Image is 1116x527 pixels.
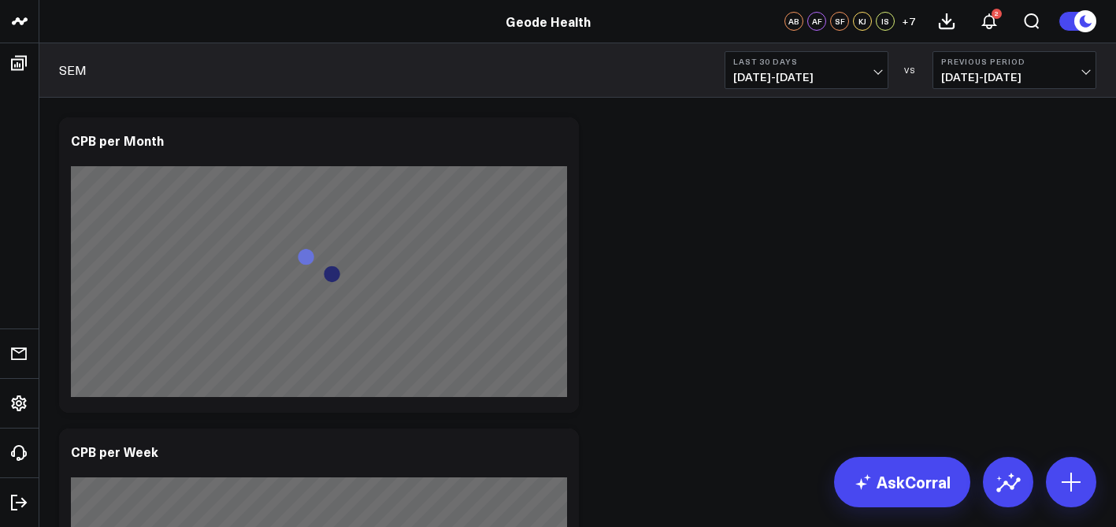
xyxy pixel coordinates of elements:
span: [DATE] - [DATE] [941,71,1088,84]
button: Previous Period[DATE]-[DATE] [932,51,1096,89]
button: +7 [899,12,918,31]
div: IS [876,12,895,31]
a: SEM [59,61,87,79]
b: Last 30 Days [733,57,880,66]
div: CPB per Week [71,443,158,460]
div: SF [830,12,849,31]
button: Last 30 Days[DATE]-[DATE] [725,51,888,89]
div: AF [807,12,826,31]
a: Geode Health [506,13,591,30]
div: VS [896,65,925,75]
a: AskCorral [834,457,970,507]
div: CPB per Month [71,132,164,149]
div: KJ [853,12,872,31]
span: [DATE] - [DATE] [733,71,880,84]
div: 2 [992,9,1002,19]
span: + 7 [902,16,915,27]
b: Previous Period [941,57,1088,66]
div: AB [784,12,803,31]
